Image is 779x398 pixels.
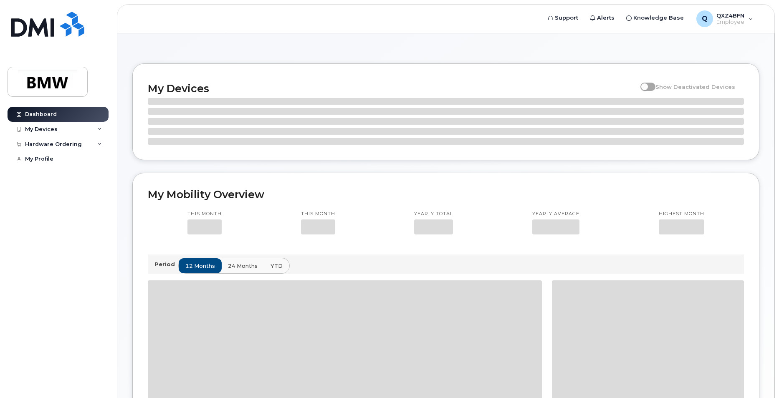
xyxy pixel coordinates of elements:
[271,262,283,270] span: YTD
[148,188,744,201] h2: My Mobility Overview
[655,83,735,90] span: Show Deactivated Devices
[640,79,647,86] input: Show Deactivated Devices
[154,260,178,268] p: Period
[301,211,335,217] p: This month
[659,211,704,217] p: Highest month
[148,82,636,95] h2: My Devices
[187,211,222,217] p: This month
[414,211,453,217] p: Yearly total
[532,211,579,217] p: Yearly average
[228,262,258,270] span: 24 months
